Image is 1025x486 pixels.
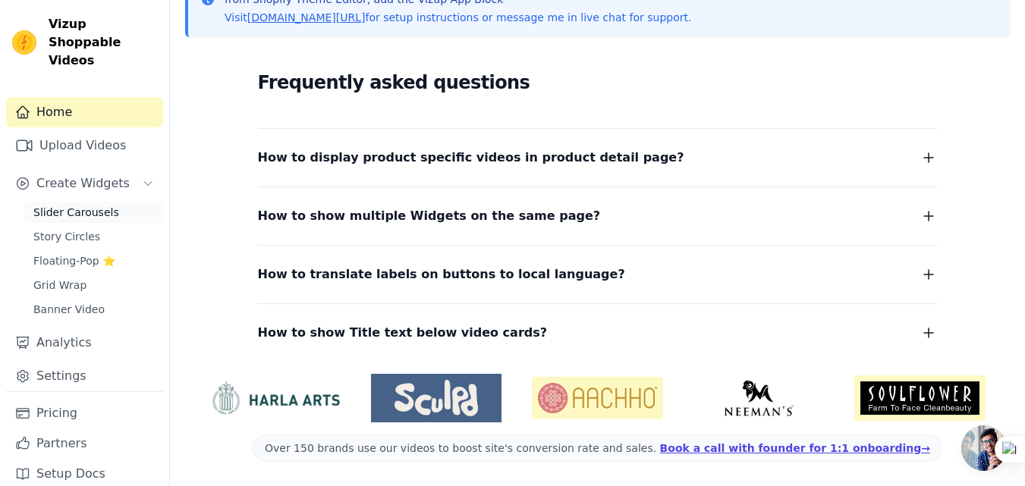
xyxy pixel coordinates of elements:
[693,380,825,416] img: Neeman's
[36,174,130,193] span: Create Widgets
[258,147,684,168] span: How to display product specific videos in product detail page?
[6,130,163,161] a: Upload Videos
[33,229,100,244] span: Story Circles
[6,168,163,199] button: Create Widgets
[247,11,366,24] a: [DOMAIN_NAME][URL]
[961,425,1007,471] a: Open chat
[6,328,163,358] a: Analytics
[24,202,163,223] a: Slider Carousels
[371,380,502,416] img: Sculpd US
[6,398,163,428] a: Pricing
[209,381,341,415] img: HarlaArts
[258,67,938,98] h2: Frequently asked questions
[33,277,86,293] span: Grid Wrap
[6,428,163,459] a: Partners
[33,302,105,317] span: Banner Video
[258,205,938,227] button: How to show multiple Widgets on the same page?
[258,264,938,285] button: How to translate labels on buttons to local language?
[258,205,601,227] span: How to show multiple Widgets on the same page?
[12,30,36,55] img: Vizup
[660,442,930,454] a: Book a call with founder for 1:1 onboarding
[24,274,163,296] a: Grid Wrap
[24,226,163,247] a: Story Circles
[49,15,157,70] span: Vizup Shoppable Videos
[33,205,119,220] span: Slider Carousels
[33,253,115,268] span: Floating-Pop ⭐
[6,97,163,127] a: Home
[258,322,938,343] button: How to show Title text below video cards?
[258,264,625,285] span: How to translate labels on buttons to local language?
[258,322,548,343] span: How to show Title text below video cards?
[24,299,163,320] a: Banner Video
[225,10,691,25] p: Visit for setup instructions or message me in live chat for support.
[6,361,163,391] a: Settings
[24,250,163,271] a: Floating-Pop ⭐
[258,147,938,168] button: How to display product specific videos in product detail page?
[532,377,663,419] img: Aachho
[854,375,986,420] img: Soulflower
